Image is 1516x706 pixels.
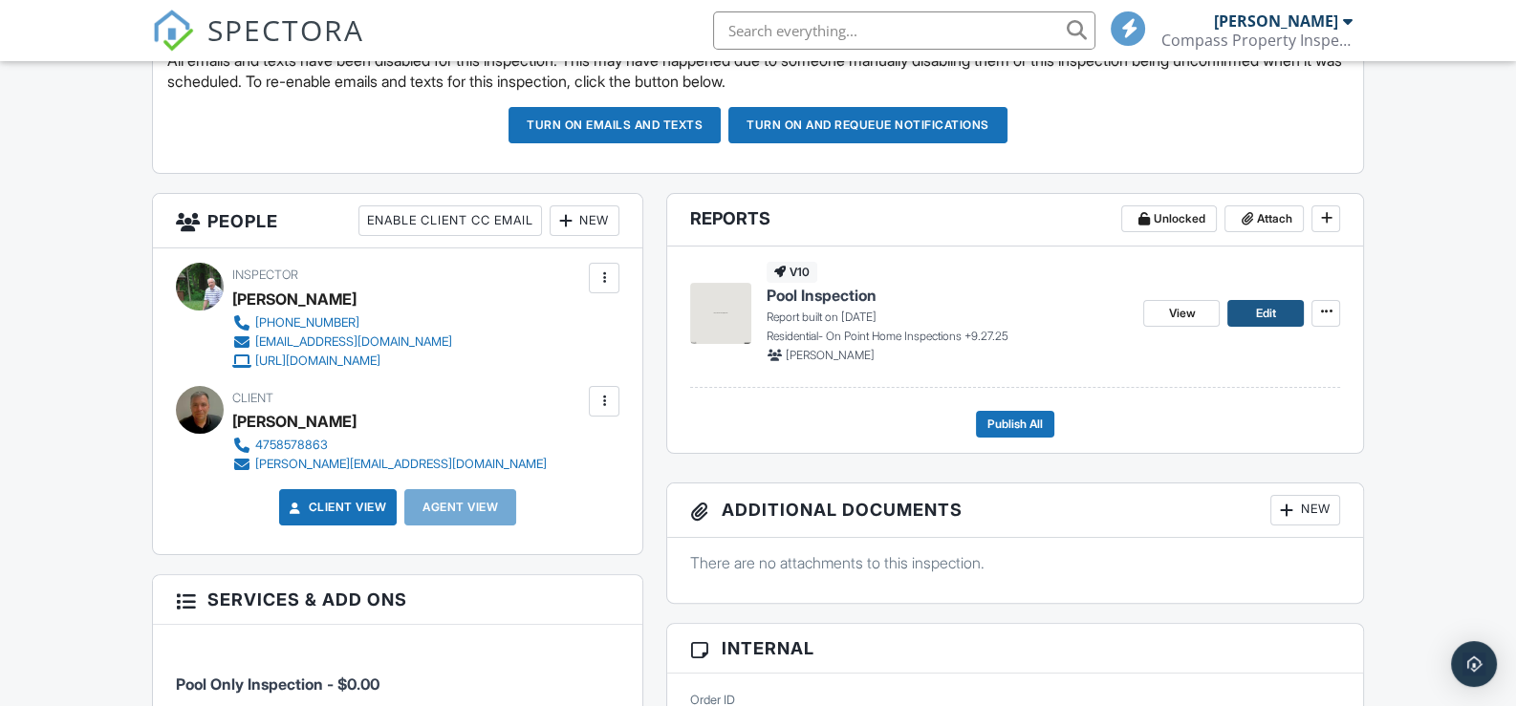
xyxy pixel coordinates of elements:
[358,205,542,236] div: Enable Client CC Email
[550,205,619,236] div: New
[176,674,379,694] span: Pool Only Inspection - $0.00
[690,552,1340,573] p: There are no attachments to this inspection.
[667,624,1363,674] h3: Internal
[232,391,273,405] span: Client
[713,11,1095,50] input: Search everything...
[255,438,328,453] div: 4758578863
[232,407,357,436] div: [PERSON_NAME]
[232,455,547,474] a: [PERSON_NAME][EMAIL_ADDRESS][DOMAIN_NAME]
[667,483,1363,538] h3: Additional Documents
[153,575,643,625] h3: Services & Add ons
[255,315,359,331] div: [PHONE_NUMBER]
[1213,11,1337,31] div: [PERSON_NAME]
[232,313,452,332] a: [PHONE_NUMBER]
[255,353,380,369] div: [URL][DOMAIN_NAME]
[255,457,547,472] div: [PERSON_NAME][EMAIL_ADDRESS][DOMAIN_NAME]
[232,436,547,455] a: 4758578863
[232,285,357,313] div: [PERSON_NAME]
[167,50,1350,93] p: All emails and texts have been disabled for this inspection. This may have happened due to someon...
[232,267,298,282] span: Inspector
[728,107,1007,143] button: Turn on and Requeue Notifications
[207,10,364,50] span: SPECTORA
[509,107,721,143] button: Turn on emails and texts
[255,334,452,350] div: [EMAIL_ADDRESS][DOMAIN_NAME]
[232,332,452,352] a: [EMAIL_ADDRESS][DOMAIN_NAME]
[286,498,387,517] a: Client View
[1270,495,1340,525] div: New
[152,10,194,52] img: The Best Home Inspection Software - Spectora
[152,26,364,66] a: SPECTORA
[153,194,643,248] h3: People
[232,352,452,371] a: [URL][DOMAIN_NAME]
[1451,641,1497,687] div: Open Intercom Messenger
[1160,31,1352,50] div: Compass Property Inspections, LLC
